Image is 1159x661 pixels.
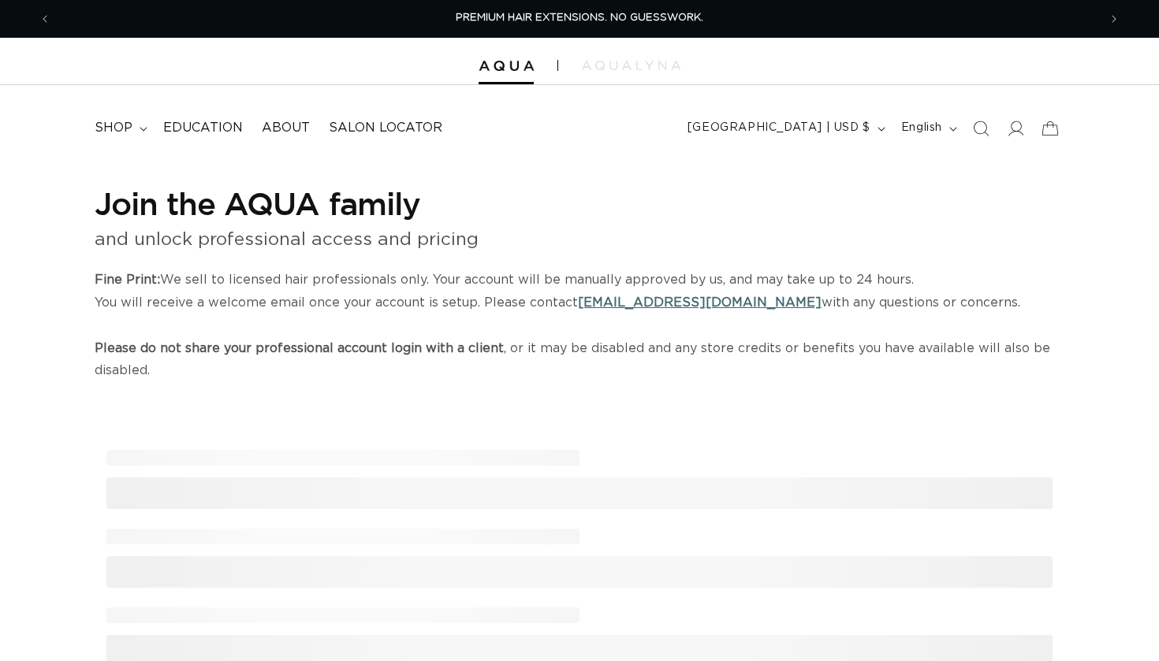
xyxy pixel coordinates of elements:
[95,224,1064,256] p: and unlock professional access and pricing
[28,4,62,34] button: Previous announcement
[479,61,534,72] img: Aqua Hair Extensions
[252,110,319,146] a: About
[901,120,942,136] span: English
[688,120,870,136] span: [GEOGRAPHIC_DATA] | USD $
[95,269,1064,382] p: We sell to licensed hair professionals only. Your account will be manually approved by us, and ma...
[582,61,680,70] img: aqualyna.com
[1097,4,1131,34] button: Next announcement
[319,110,452,146] a: Salon Locator
[95,273,160,286] strong: Fine Print:
[578,296,822,309] a: [EMAIL_ADDRESS][DOMAIN_NAME]
[963,111,998,146] summary: Search
[154,110,252,146] a: Education
[262,120,310,136] span: About
[95,183,1064,224] h1: Join the AQUA family
[456,13,703,23] span: PREMIUM HAIR EXTENSIONS. NO GUESSWORK.
[163,120,243,136] span: Education
[892,113,963,143] button: English
[678,113,892,143] button: [GEOGRAPHIC_DATA] | USD $
[329,120,442,136] span: Salon Locator
[85,110,154,146] summary: shop
[95,120,132,136] span: shop
[95,342,504,355] strong: Please do not share your professional account login with a client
